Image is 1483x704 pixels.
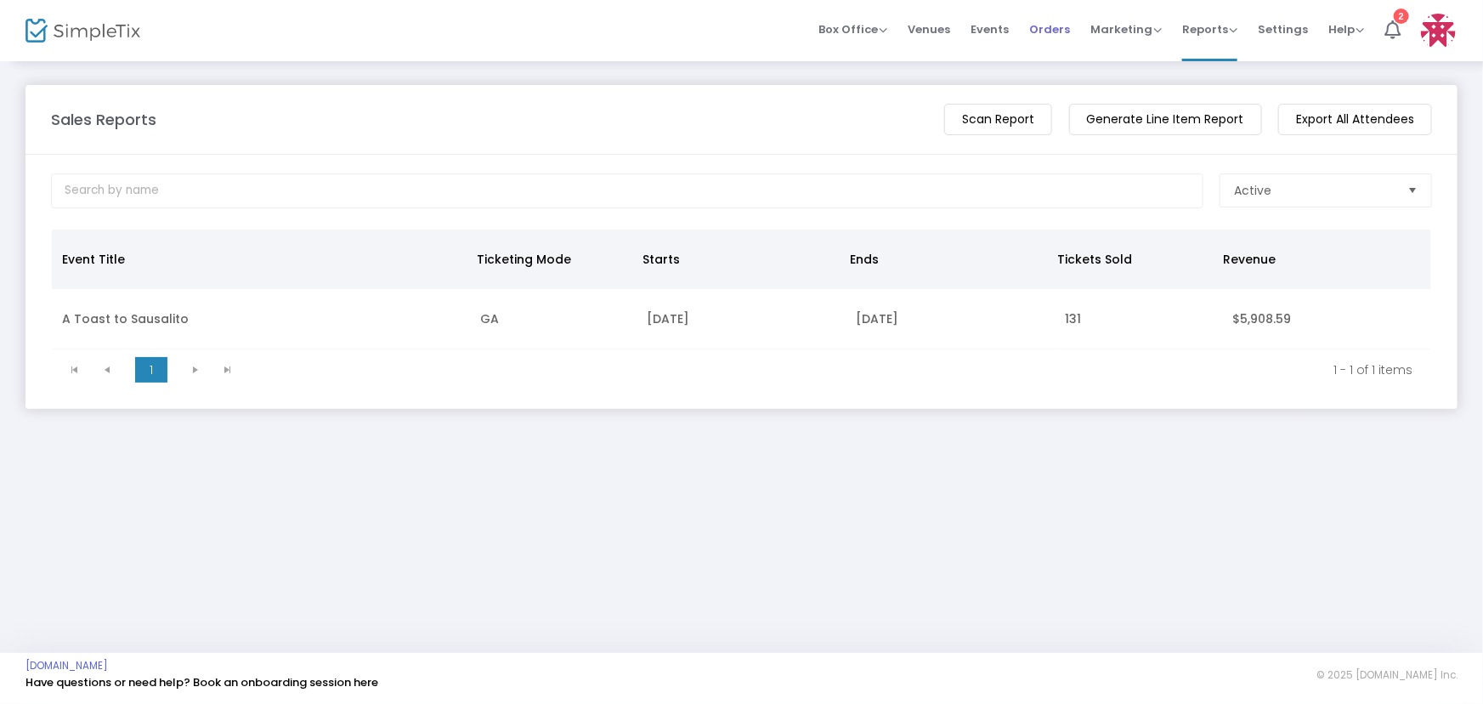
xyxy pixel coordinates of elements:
[908,8,950,51] span: Venues
[135,357,167,383] span: Page 1
[1394,9,1409,24] div: 2
[1401,174,1424,207] button: Select
[51,108,156,131] m-panel-title: Sales Reports
[841,230,1048,289] th: Ends
[25,659,108,673] a: [DOMAIN_NAME]
[52,289,470,349] td: A Toast to Sausalito
[637,289,846,349] td: [DATE]
[1055,289,1222,349] td: 131
[1234,182,1271,199] span: Active
[1328,21,1364,37] span: Help
[25,674,378,690] a: Have questions or need help? Book an onboarding session here
[1258,8,1308,51] span: Settings
[1029,8,1070,51] span: Orders
[256,361,1412,378] kendo-pager-info: 1 - 1 of 1 items
[1278,104,1432,135] m-button: Export All Attendees
[846,289,1055,349] td: [DATE]
[971,8,1009,51] span: Events
[1069,104,1262,135] m-button: Generate Line Item Report
[51,173,1203,208] input: Search by name
[467,230,632,289] th: Ticketing Mode
[1222,289,1431,349] td: $5,908.59
[1048,230,1214,289] th: Tickets Sold
[1224,251,1276,268] span: Revenue
[470,289,637,349] td: GA
[818,21,887,37] span: Box Office
[52,230,1431,349] div: Data table
[1316,668,1458,682] span: © 2025 [DOMAIN_NAME] Inc.
[944,104,1052,135] m-button: Scan Report
[632,230,840,289] th: Starts
[1090,21,1162,37] span: Marketing
[52,230,467,289] th: Event Title
[1182,21,1237,37] span: Reports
